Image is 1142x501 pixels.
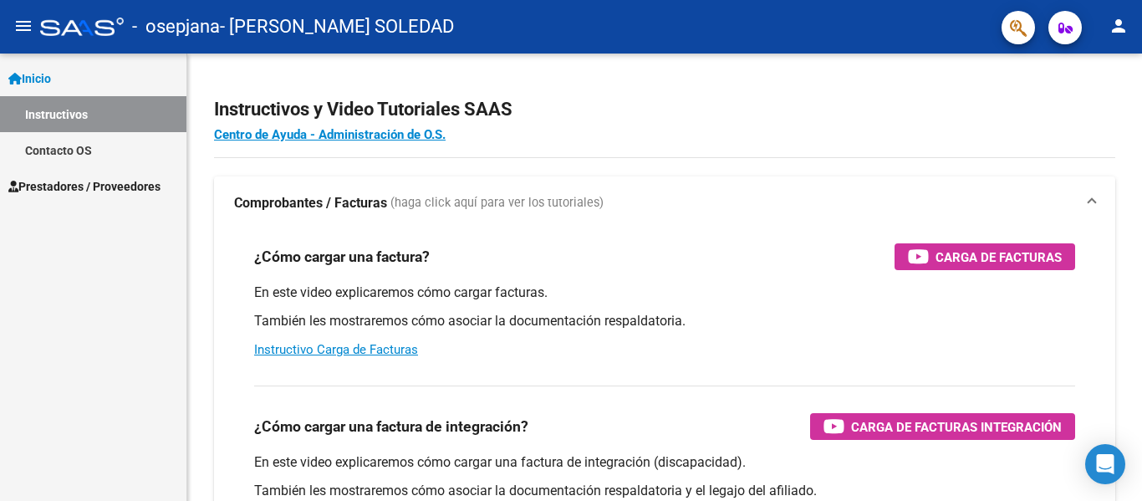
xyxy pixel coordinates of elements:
[1085,444,1125,484] div: Open Intercom Messenger
[810,413,1075,440] button: Carga de Facturas Integración
[390,194,604,212] span: (haga click aquí para ver los tutoriales)
[13,16,33,36] mat-icon: menu
[254,453,1075,472] p: En este video explicaremos cómo cargar una factura de integración (discapacidad).
[895,243,1075,270] button: Carga de Facturas
[254,245,430,268] h3: ¿Cómo cargar una factura?
[132,8,220,45] span: - osepjana
[254,342,418,357] a: Instructivo Carga de Facturas
[254,284,1075,302] p: En este video explicaremos cómo cargar facturas.
[254,415,528,438] h3: ¿Cómo cargar una factura de integración?
[214,176,1115,230] mat-expansion-panel-header: Comprobantes / Facturas (haga click aquí para ver los tutoriales)
[8,177,161,196] span: Prestadores / Proveedores
[936,247,1062,268] span: Carga de Facturas
[220,8,454,45] span: - [PERSON_NAME] SOLEDAD
[8,69,51,88] span: Inicio
[214,94,1115,125] h2: Instructivos y Video Tutoriales SAAS
[851,417,1062,437] span: Carga de Facturas Integración
[214,127,446,142] a: Centro de Ayuda - Administración de O.S.
[1109,16,1129,36] mat-icon: person
[254,312,1075,330] p: También les mostraremos cómo asociar la documentación respaldatoria.
[254,482,1075,500] p: También les mostraremos cómo asociar la documentación respaldatoria y el legajo del afiliado.
[234,194,387,212] strong: Comprobantes / Facturas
